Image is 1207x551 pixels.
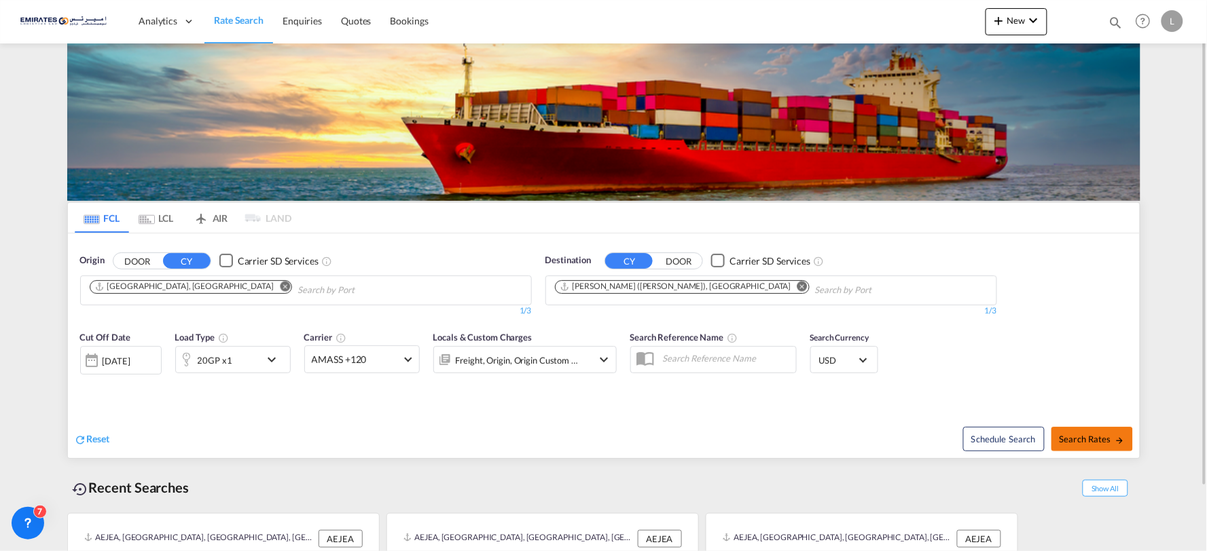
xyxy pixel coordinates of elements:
[991,15,1042,26] span: New
[129,203,183,233] md-tab-item: LCL
[163,253,211,269] button: CY
[336,332,346,343] md-icon: The selected Trucker/Carrierwill be displayed in the rate results If the rates are from another f...
[264,351,287,368] md-icon: icon-chevron-down
[175,346,291,373] div: 20GP x1icon-chevron-down
[815,280,944,301] input: Chips input.
[991,12,1007,28] md-icon: icon-plus 400-fg
[67,43,1140,201] img: LCL+%26+FCL+BACKGROUND.png
[1109,15,1123,35] div: icon-magnify
[312,353,400,366] span: AMASS +120
[1161,10,1183,32] div: L
[214,14,264,26] span: Rate Search
[75,203,292,233] md-pagination-wrapper: Use the left and right arrow keys to navigate between tabs
[193,210,209,221] md-icon: icon-airplane
[67,472,195,503] div: Recent Searches
[319,530,363,548] div: AEJEA
[20,6,112,37] img: c67187802a5a11ec94275b5db69a26e6.png
[321,256,332,267] md-icon: Unchecked: Search for CY (Container Yard) services for all selected carriers.Checked : Search for...
[986,8,1047,35] button: icon-plus 400-fgNewicon-chevron-down
[711,254,810,268] md-checkbox: Checkbox No Ink
[729,254,810,268] div: Carrier SD Services
[963,427,1045,451] button: Note: By default Schedule search will only considerorigin ports, destination ports and cut off da...
[271,281,291,294] button: Remove
[560,281,791,292] div: Jawaharlal Nehru (Nhava Sheva), INNSA
[545,305,997,317] div: 1/3
[80,332,131,343] span: Cut Off Date
[433,332,533,343] span: Locals & Custom Charges
[218,332,229,343] md-icon: icon-information-outline
[813,256,824,267] md-icon: Unchecked: Search for CY (Container Yard) services for all selected carriers.Checked : Search for...
[219,254,319,268] md-checkbox: Checkbox No Ink
[341,15,371,26] span: Quotes
[175,332,229,343] span: Load Type
[238,254,319,268] div: Carrier SD Services
[84,530,315,548] div: AEJEA, Jebel Ali, United Arab Emirates, Middle East, Middle East
[655,253,702,269] button: DOOR
[80,254,105,267] span: Origin
[80,346,162,375] div: [DATE]
[198,351,232,370] div: 20GP x1
[656,348,796,368] input: Search Reference Name
[73,481,89,497] md-icon: icon-backup-restore
[75,432,110,447] div: icon-refreshReset
[391,15,429,26] span: Bookings
[553,276,950,301] md-chips-wrap: Chips container. Use arrow keys to select chips.
[403,530,634,548] div: AEJEA, Jebel Ali, United Arab Emirates, Middle East, Middle East
[560,281,794,292] div: Press delete to remove this chip.
[1132,9,1161,34] div: Help
[957,530,1001,548] div: AEJEA
[80,373,90,392] md-datepicker: Select
[1026,12,1042,28] md-icon: icon-chevron-down
[1060,434,1125,444] span: Search Rates
[80,305,532,317] div: 1/3
[94,281,274,292] div: Jebel Ali, AEJEA
[630,332,738,343] span: Search Reference Name
[94,281,276,292] div: Press delete to remove this chip.
[298,280,427,301] input: Chips input.
[68,233,1140,458] div: OriginDOOR CY Checkbox No InkUnchecked: Search for CY (Container Yard) services for all selected ...
[75,203,129,233] md-tab-item: FCL
[638,530,682,548] div: AEJEA
[819,354,857,366] span: USD
[605,253,653,269] button: CY
[139,14,177,28] span: Analytics
[88,276,432,301] md-chips-wrap: Chips container. Use arrow keys to select chips.
[545,254,592,267] span: Destination
[1051,427,1133,451] button: Search Ratesicon-arrow-right
[1083,480,1128,497] span: Show All
[596,351,613,368] md-icon: icon-chevron-down
[723,530,954,548] div: AEJEA, Jebel Ali, United Arab Emirates, Middle East, Middle East
[103,355,130,367] div: [DATE]
[818,350,871,370] md-select: Select Currency: $ USDUnited States Dollar
[283,15,322,26] span: Enquiries
[75,434,87,446] md-icon: icon-refresh
[113,253,161,269] button: DOOR
[1115,436,1124,445] md-icon: icon-arrow-right
[1109,15,1123,30] md-icon: icon-magnify
[789,281,809,294] button: Remove
[1132,9,1155,33] span: Help
[456,351,579,370] div: Freight Origin Origin Custom Destination Destination Custom Factory Stuffing
[727,332,738,343] md-icon: Your search will be saved by the below given name
[304,332,346,343] span: Carrier
[810,332,869,343] span: Search Currency
[433,346,617,373] div: Freight Origin Origin Custom Destination Destination Custom Factory Stuffingicon-chevron-down
[183,203,238,233] md-tab-item: AIR
[87,433,110,444] span: Reset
